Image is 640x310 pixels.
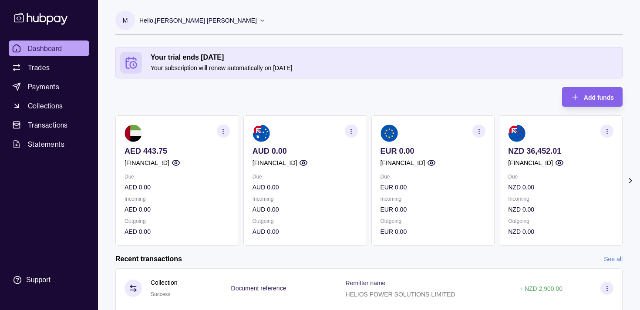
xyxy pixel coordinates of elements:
img: au [253,125,270,142]
p: Remitter name [346,280,386,286]
p: Incoming [508,194,613,204]
p: NZD 0.00 [508,182,613,192]
p: Due [508,172,613,182]
p: Document reference [231,285,286,292]
p: AED 0.00 [125,227,230,236]
h2: Your trial ends [DATE] [151,53,618,62]
p: NZD 36,452.01 [508,146,613,156]
span: Statements [28,139,64,149]
p: Outgoing [508,216,613,226]
p: AUD 0.00 [253,146,358,156]
p: EUR 0.00 [381,205,486,214]
p: AUD 0.00 [253,205,358,214]
p: EUR 0.00 [381,182,486,192]
p: Your subscription will renew automatically on [DATE] [151,63,618,73]
span: Payments [28,81,59,92]
span: Trades [28,62,50,73]
p: HELIOS POWER SOLUTIONS LIMITED [346,291,455,298]
h2: Recent transactions [115,254,182,264]
a: Statements [9,136,89,152]
p: EUR 0.00 [381,146,486,156]
a: Payments [9,79,89,94]
p: [FINANCIAL_ID] [381,158,425,168]
span: Transactions [28,120,68,130]
p: Incoming [381,194,486,204]
a: Transactions [9,117,89,133]
p: AED 0.00 [125,205,230,214]
p: AED 443.75 [125,146,230,156]
p: AUD 0.00 [253,227,358,236]
a: Dashboard [9,40,89,56]
span: Add funds [584,94,614,101]
div: Support [26,275,51,285]
p: Outgoing [125,216,230,226]
p: Hello, [PERSON_NAME] [PERSON_NAME] [139,16,257,25]
p: NZD 0.00 [508,227,613,236]
p: [FINANCIAL_ID] [253,158,297,168]
button: Add funds [562,87,623,107]
p: Incoming [125,194,230,204]
span: Success [151,291,170,297]
a: Trades [9,60,89,75]
p: Due [125,172,230,182]
p: AUD 0.00 [253,182,358,192]
p: Outgoing [381,216,486,226]
p: [FINANCIAL_ID] [125,158,169,168]
img: ae [125,125,142,142]
p: Due [381,172,486,182]
p: EUR 0.00 [381,227,486,236]
p: + NZD 2,900.00 [519,285,563,292]
img: nz [508,125,525,142]
p: AED 0.00 [125,182,230,192]
p: Collection [151,278,177,287]
p: [FINANCIAL_ID] [508,158,553,168]
p: Incoming [253,194,358,204]
p: Outgoing [253,216,358,226]
a: Support [9,271,89,289]
span: Collections [28,101,63,111]
a: See all [604,254,623,264]
a: Collections [9,98,89,114]
img: eu [381,125,398,142]
p: NZD 0.00 [508,205,613,214]
p: M [123,16,128,25]
p: Due [253,172,358,182]
span: Dashboard [28,43,62,54]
